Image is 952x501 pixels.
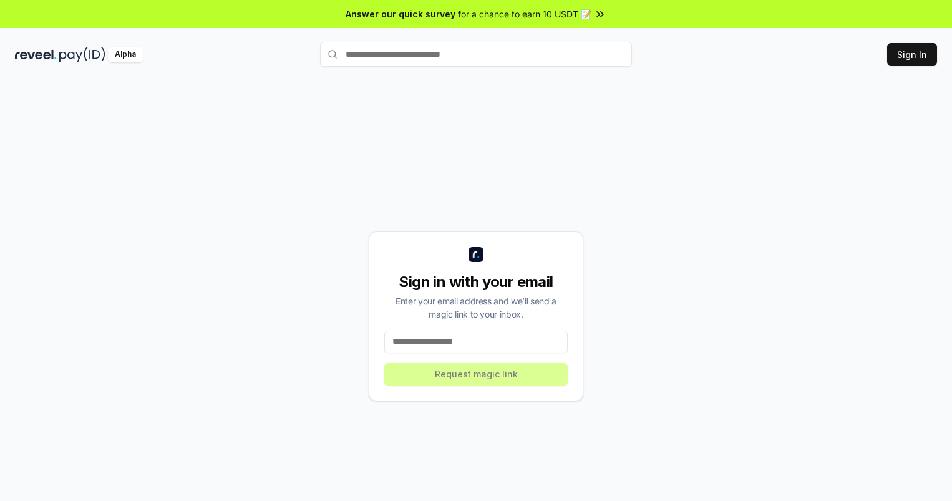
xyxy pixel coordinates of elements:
img: pay_id [59,47,105,62]
img: reveel_dark [15,47,57,62]
span: Answer our quick survey [346,7,455,21]
div: Alpha [108,47,143,62]
span: for a chance to earn 10 USDT 📝 [458,7,591,21]
div: Sign in with your email [384,272,568,292]
button: Sign In [887,43,937,66]
img: logo_small [469,247,483,262]
div: Enter your email address and we’ll send a magic link to your inbox. [384,294,568,321]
